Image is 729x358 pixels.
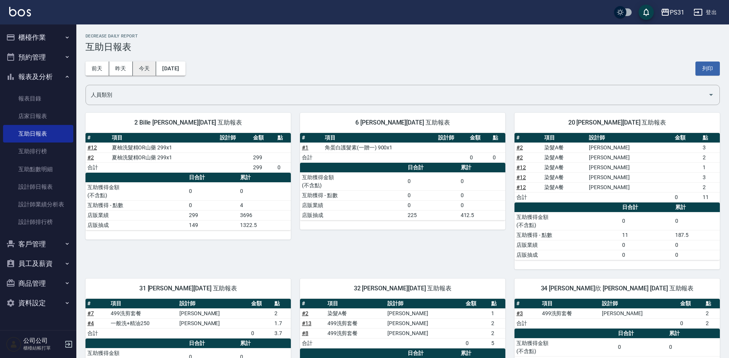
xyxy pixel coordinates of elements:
[406,190,459,200] td: 0
[300,133,323,143] th: #
[95,285,282,292] span: 31 [PERSON_NAME][DATE] 互助報表
[673,250,720,260] td: 0
[300,210,406,220] td: 店販抽成
[187,339,238,348] th: 日合計
[620,212,673,230] td: 0
[323,133,436,143] th: 項目
[302,144,308,151] a: #1
[516,310,523,316] a: #3
[542,182,587,192] td: 染髮A餐
[3,234,73,254] button: 客戶管理
[3,178,73,196] a: 設計師日報表
[300,200,406,210] td: 店販業績
[516,184,526,190] a: #12
[587,162,673,172] td: [PERSON_NAME]
[620,250,673,260] td: 0
[667,338,720,356] td: 0
[309,119,496,126] span: 6 [PERSON_NAME][DATE] 互助報表
[87,144,97,151] a: #12
[516,174,526,180] a: #12
[110,152,218,162] td: 夏柚洗髮精OR山藥 299x1
[514,212,620,230] td: 互助獲得金額 (不含點)
[524,285,711,292] span: 34 [PERSON_NAME]欣 [PERSON_NAME] [DATE] 互助報表
[300,172,406,190] td: 互助獲得金額 (不含點)
[85,299,109,309] th: #
[514,240,620,250] td: 店販業績
[514,133,542,143] th: #
[468,133,491,143] th: 金額
[3,47,73,67] button: 預約管理
[273,299,291,309] th: 點
[85,182,187,200] td: 互助獲得金額 (不含點)
[156,62,185,76] button: [DATE]
[273,308,291,318] td: 2
[542,143,587,152] td: 染髮A餐
[89,88,705,102] input: 人員名稱
[238,200,291,210] td: 4
[542,162,587,172] td: 染髮A餐
[133,62,156,76] button: 今天
[516,154,523,160] a: #2
[514,338,616,356] td: 互助獲得金額 (不含點)
[678,299,704,309] th: 金額
[514,230,620,240] td: 互助獲得 - 點數
[85,42,720,52] h3: 互助日報表
[459,200,505,210] td: 0
[678,318,704,328] td: 0
[300,152,323,162] td: 合計
[251,133,276,143] th: 金額
[639,5,654,20] button: save
[276,133,291,143] th: 點
[489,308,505,318] td: 1
[3,125,73,143] a: 互助日報表
[704,308,720,318] td: 2
[673,230,720,240] td: 187.5
[326,318,386,328] td: 499洗剪套餐
[249,299,273,309] th: 金額
[87,310,94,316] a: #7
[187,182,238,200] td: 0
[109,62,133,76] button: 昨天
[177,299,249,309] th: 設計師
[514,299,540,309] th: #
[542,152,587,162] td: 染髮A餐
[489,318,505,328] td: 2
[524,119,711,126] span: 20 [PERSON_NAME][DATE] 互助報表
[109,299,177,309] th: 項目
[110,143,218,152] td: 夏柚洗髮精OR山藥 299x1
[238,220,291,230] td: 1322.5
[459,210,505,220] td: 412.5
[85,34,720,39] h2: Decrease Daily Report
[187,220,238,230] td: 149
[326,299,386,309] th: 項目
[489,338,505,348] td: 5
[85,62,109,76] button: 前天
[3,254,73,274] button: 員工及薪資
[85,328,109,338] td: 合計
[302,320,311,326] a: #13
[600,308,678,318] td: [PERSON_NAME]
[273,328,291,338] td: 3.7
[3,107,73,125] a: 店家日報表
[300,299,505,348] table: a dense table
[406,210,459,220] td: 225
[95,119,282,126] span: 2 Bille [PERSON_NAME][DATE] 互助報表
[406,163,459,173] th: 日合計
[673,212,720,230] td: 0
[616,338,667,356] td: 0
[436,133,468,143] th: 設計師
[177,318,249,328] td: [PERSON_NAME]
[3,67,73,87] button: 報表及分析
[251,152,276,162] td: 299
[238,210,291,220] td: 3696
[540,299,600,309] th: 項目
[459,190,505,200] td: 0
[690,5,720,19] button: 登出
[85,220,187,230] td: 店販抽成
[238,173,291,183] th: 累計
[187,210,238,220] td: 299
[489,299,505,309] th: 點
[302,310,308,316] a: #2
[85,173,291,230] table: a dense table
[85,210,187,220] td: 店販業績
